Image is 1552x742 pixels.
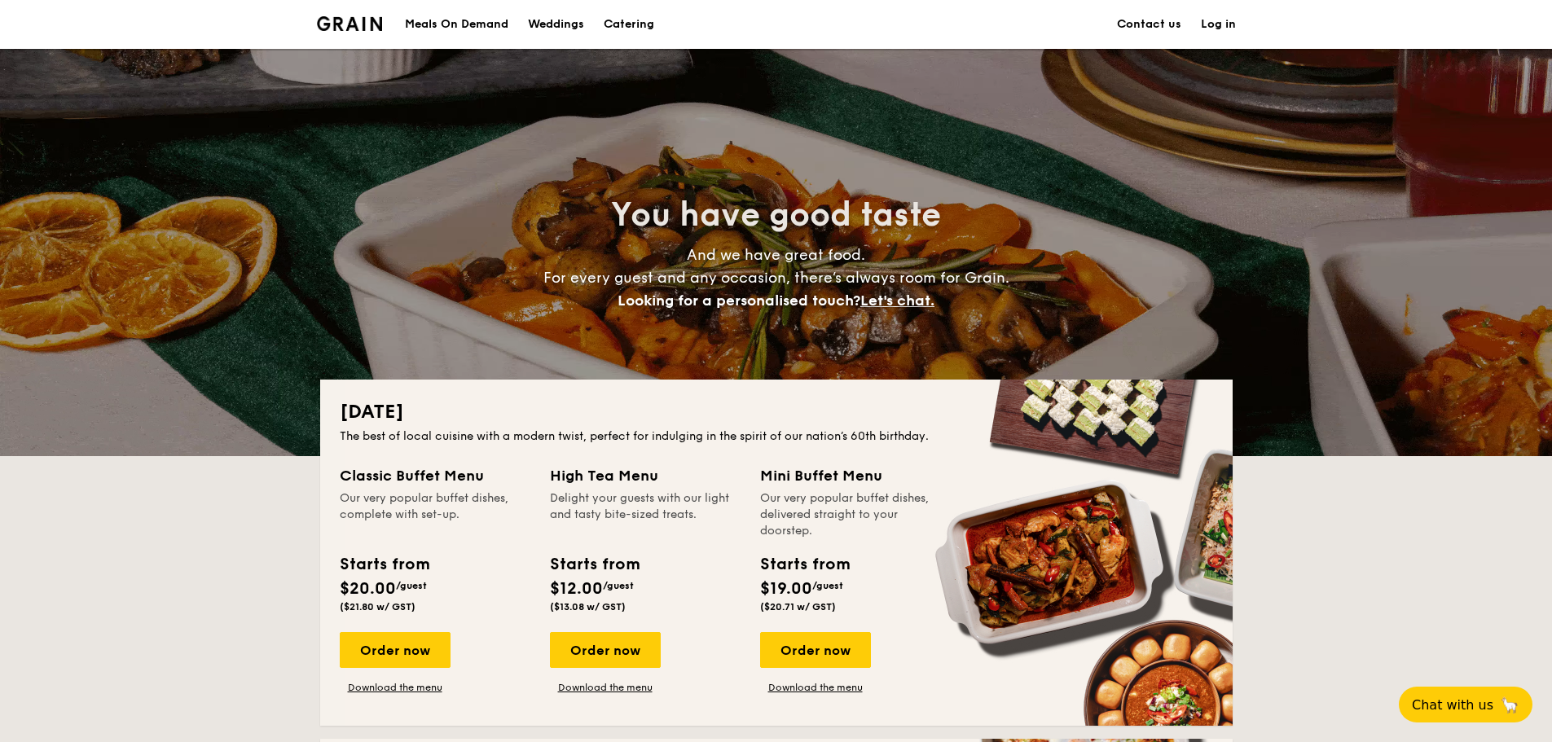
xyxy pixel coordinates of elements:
[543,246,1009,310] span: And we have great food. For every guest and any occasion, there’s always room for Grain.
[340,490,530,539] div: Our very popular buffet dishes, complete with set-up.
[760,681,871,694] a: Download the menu
[603,580,634,591] span: /guest
[1500,696,1519,714] span: 🦙
[550,552,639,577] div: Starts from
[760,490,951,539] div: Our very popular buffet dishes, delivered straight to your doorstep.
[340,681,451,694] a: Download the menu
[396,580,427,591] span: /guest
[611,195,941,235] span: You have good taste
[1399,687,1532,722] button: Chat with us🦙
[340,632,451,668] div: Order now
[550,632,661,668] div: Order now
[340,464,530,487] div: Classic Buffet Menu
[860,292,934,310] span: Let's chat.
[760,632,871,668] div: Order now
[317,16,383,31] img: Grain
[340,601,415,612] span: ($21.80 w/ GST)
[760,579,812,599] span: $19.00
[1412,697,1493,713] span: Chat with us
[340,428,1213,445] div: The best of local cuisine with a modern twist, perfect for indulging in the spirit of our nation’...
[550,464,741,487] div: High Tea Menu
[618,292,860,310] span: Looking for a personalised touch?
[317,16,383,31] a: Logotype
[760,552,849,577] div: Starts from
[340,399,1213,425] h2: [DATE]
[812,580,843,591] span: /guest
[340,552,429,577] div: Starts from
[550,490,741,539] div: Delight your guests with our light and tasty bite-sized treats.
[760,464,951,487] div: Mini Buffet Menu
[550,579,603,599] span: $12.00
[340,579,396,599] span: $20.00
[550,601,626,612] span: ($13.08 w/ GST)
[760,601,836,612] span: ($20.71 w/ GST)
[550,681,661,694] a: Download the menu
